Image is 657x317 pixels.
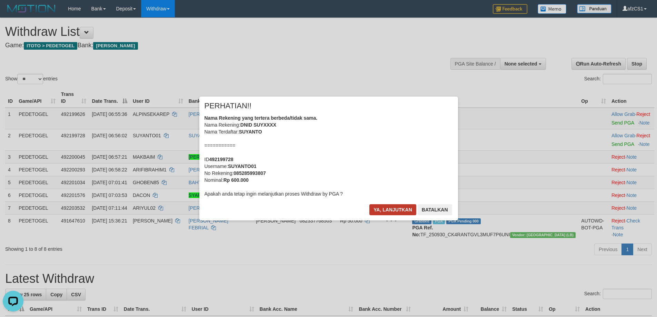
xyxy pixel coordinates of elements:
[240,122,276,128] b: DNID SUYXXXX
[239,129,262,135] b: SUYANTO
[205,115,318,121] b: Nama Rekening yang tertera berbeda/tidak sama.
[205,115,453,197] div: Nama Rekening: Nama Terdaftar: =========== ID Username: No Rekening: Nominal: Apakah anda tetap i...
[3,3,23,23] button: Open LiveChat chat widget
[223,177,249,183] b: Rp 600.000
[228,164,256,169] b: SUYANTO01
[369,204,416,215] button: Ya, lanjutkan
[418,204,452,215] button: Batalkan
[209,157,233,162] b: 492199728
[205,102,252,109] span: PERHATIAN!!
[233,170,266,176] b: 085285993807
